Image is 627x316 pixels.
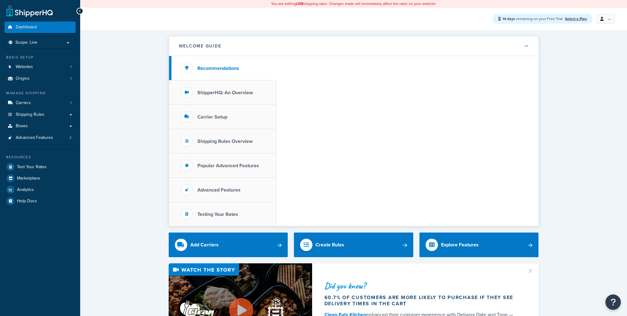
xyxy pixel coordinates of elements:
span: Websites [16,64,33,70]
span: Scope: Live [15,40,37,45]
a: Websites1 [5,61,76,73]
span: 2 [69,135,72,140]
span: Shipping Rules [16,112,44,117]
div: 60.7% of customers are more likely to purchase if they see delivery times in the cart [324,294,519,307]
li: Advanced Features [5,132,76,144]
span: remaining on your Free Trial [502,16,563,22]
h3: Shipping Rules Overview [197,139,253,144]
h3: Testing Your Rates [197,212,238,217]
li: Carriers [5,97,76,109]
span: 1 [70,76,72,81]
a: Marketplace [5,173,76,184]
a: Select a Plan [565,16,587,22]
button: Welcome Guide [169,36,538,56]
span: Marketplace [17,176,40,181]
strong: 14 days [502,16,515,22]
a: Create Rules [294,233,413,257]
li: Websites [5,61,76,73]
span: Help Docs [17,199,37,204]
span: Carriers [16,100,31,106]
a: Advanced Features2 [5,132,76,144]
a: Explore Features [419,233,539,257]
span: Advanced Features [16,135,53,140]
a: Add Carriers [169,233,288,257]
h3: Recommendations [197,66,239,71]
b: LIVE [296,1,303,6]
h3: ShipperHQ: An Overview [197,90,253,95]
li: Origins [5,73,76,84]
a: Boxes [5,120,76,132]
a: Analytics [5,184,76,195]
h3: Popular Advanced Features [197,163,259,168]
div: Explore Features [441,241,479,249]
div: Basic Setup [5,55,76,60]
h2: Welcome Guide [179,44,221,48]
h3: Carrier Setup [197,114,227,120]
div: Manage Shipping [5,91,76,96]
h3: Advanced Features [197,187,241,193]
span: Boxes [16,124,28,129]
span: Test Your Rates [17,164,47,170]
span: 1 [70,100,72,106]
div: Add Carriers [190,241,219,249]
div: Create Rules [316,241,344,249]
span: 1 [70,64,72,70]
span: Analytics [17,187,34,192]
a: Shipping Rules [5,109,76,120]
span: Dashboard [16,25,37,30]
button: Open Resource Center [605,294,621,310]
a: Origins1 [5,73,76,84]
a: Help Docs [5,196,76,207]
a: Carriers1 [5,97,76,109]
a: Test Your Rates [5,161,76,172]
div: Did you know? [324,282,519,290]
div: Resources [5,155,76,160]
span: Origins [16,76,30,81]
a: Dashboard [5,22,76,33]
